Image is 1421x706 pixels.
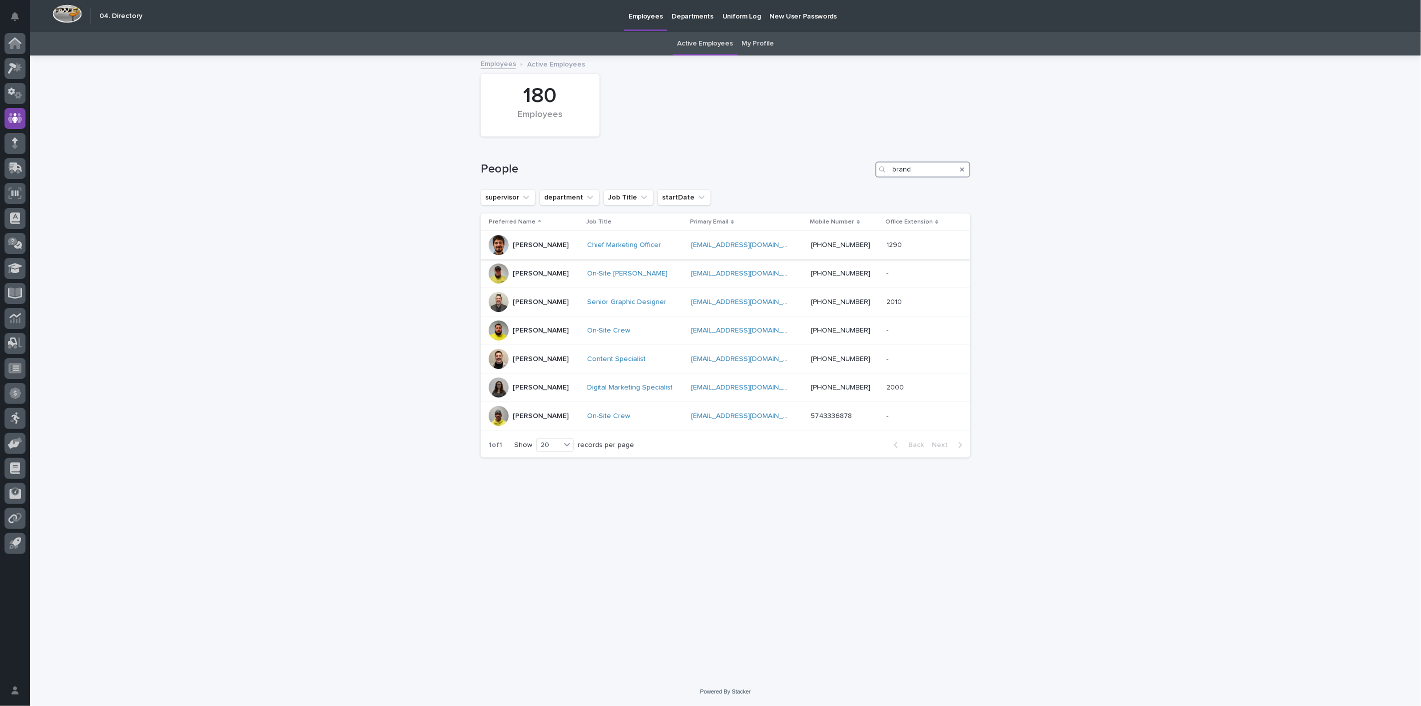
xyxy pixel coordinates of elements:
span: Back [902,441,924,448]
a: On-Site [PERSON_NAME] [587,269,668,278]
tr: [PERSON_NAME]On-Site [PERSON_NAME] [EMAIL_ADDRESS][DOMAIN_NAME] [PHONE_NUMBER]-- [481,259,970,288]
p: - [886,324,890,335]
p: Office Extension [885,216,933,227]
tr: [PERSON_NAME]Senior Graphic Designer [EMAIL_ADDRESS][DOMAIN_NAME] [PHONE_NUMBER]20102010 [481,288,970,316]
a: My Profile [742,32,774,55]
p: Mobile Number [810,216,854,227]
span: Next [932,441,954,448]
a: [EMAIL_ADDRESS][DOMAIN_NAME] [691,412,804,419]
p: Show [514,441,532,449]
p: 1 of 1 [481,433,510,457]
p: records per page [578,441,634,449]
button: supervisor [481,189,536,205]
p: 2000 [886,381,906,392]
a: Chief Marketing Officer [587,241,661,249]
p: Primary Email [690,216,728,227]
a: [PHONE_NUMBER] [811,384,871,391]
img: Workspace Logo [52,4,82,23]
div: 20 [537,440,561,450]
a: Employees [481,57,516,69]
a: [PHONE_NUMBER] [811,298,871,305]
p: - [886,353,890,363]
h2: 04. Directory [99,12,142,20]
a: On-Site Crew [587,326,630,335]
p: - [886,410,890,420]
p: Active Employees [527,58,585,69]
p: 1290 [886,239,904,249]
a: [PHONE_NUMBER] [811,270,871,277]
button: Next [928,440,970,449]
button: Job Title [604,189,654,205]
p: [PERSON_NAME] [513,326,569,335]
div: Notifications [12,12,25,28]
p: [PERSON_NAME] [513,298,569,306]
p: Preferred Name [489,216,536,227]
tr: [PERSON_NAME]On-Site Crew [EMAIL_ADDRESS][DOMAIN_NAME] 5743336878-- [481,402,970,430]
a: [EMAIL_ADDRESS][DOMAIN_NAME] [691,270,804,277]
a: On-Site Crew [587,412,630,420]
p: 2010 [886,296,904,306]
div: 180 [498,83,583,108]
p: Job Title [586,216,612,227]
button: department [540,189,600,205]
a: [EMAIL_ADDRESS][DOMAIN_NAME] [691,241,804,248]
a: 5743336878 [811,412,852,419]
a: [EMAIL_ADDRESS][DOMAIN_NAME] [691,327,804,334]
a: Digital Marketing Specialist [587,383,673,392]
input: Search [875,161,970,177]
tr: [PERSON_NAME]Content Specialist [EMAIL_ADDRESS][DOMAIN_NAME] [PHONE_NUMBER]-- [481,345,970,373]
a: [PHONE_NUMBER] [811,241,871,248]
a: [PHONE_NUMBER] [811,355,871,362]
p: [PERSON_NAME] [513,269,569,278]
button: Notifications [4,6,25,27]
a: Content Specialist [587,355,646,363]
p: [PERSON_NAME] [513,412,569,420]
tr: [PERSON_NAME]Digital Marketing Specialist [EMAIL_ADDRESS][DOMAIN_NAME] [PHONE_NUMBER]20002000 [481,373,970,402]
a: [EMAIL_ADDRESS][DOMAIN_NAME] [691,384,804,391]
a: [EMAIL_ADDRESS][DOMAIN_NAME] [691,355,804,362]
tr: [PERSON_NAME]On-Site Crew [EMAIL_ADDRESS][DOMAIN_NAME] [PHONE_NUMBER]-- [481,316,970,345]
a: [PHONE_NUMBER] [811,327,871,334]
tr: [PERSON_NAME]Chief Marketing Officer [EMAIL_ADDRESS][DOMAIN_NAME] [PHONE_NUMBER]12901290 [481,231,970,259]
p: [PERSON_NAME] [513,355,569,363]
h1: People [481,162,871,176]
a: [EMAIL_ADDRESS][DOMAIN_NAME] [691,298,804,305]
a: Powered By Stacker [700,688,750,694]
a: Active Employees [678,32,733,55]
p: [PERSON_NAME] [513,383,569,392]
p: [PERSON_NAME] [513,241,569,249]
div: Employees [498,109,583,130]
p: - [886,267,890,278]
a: Senior Graphic Designer [587,298,667,306]
button: Back [886,440,928,449]
button: startDate [658,189,711,205]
